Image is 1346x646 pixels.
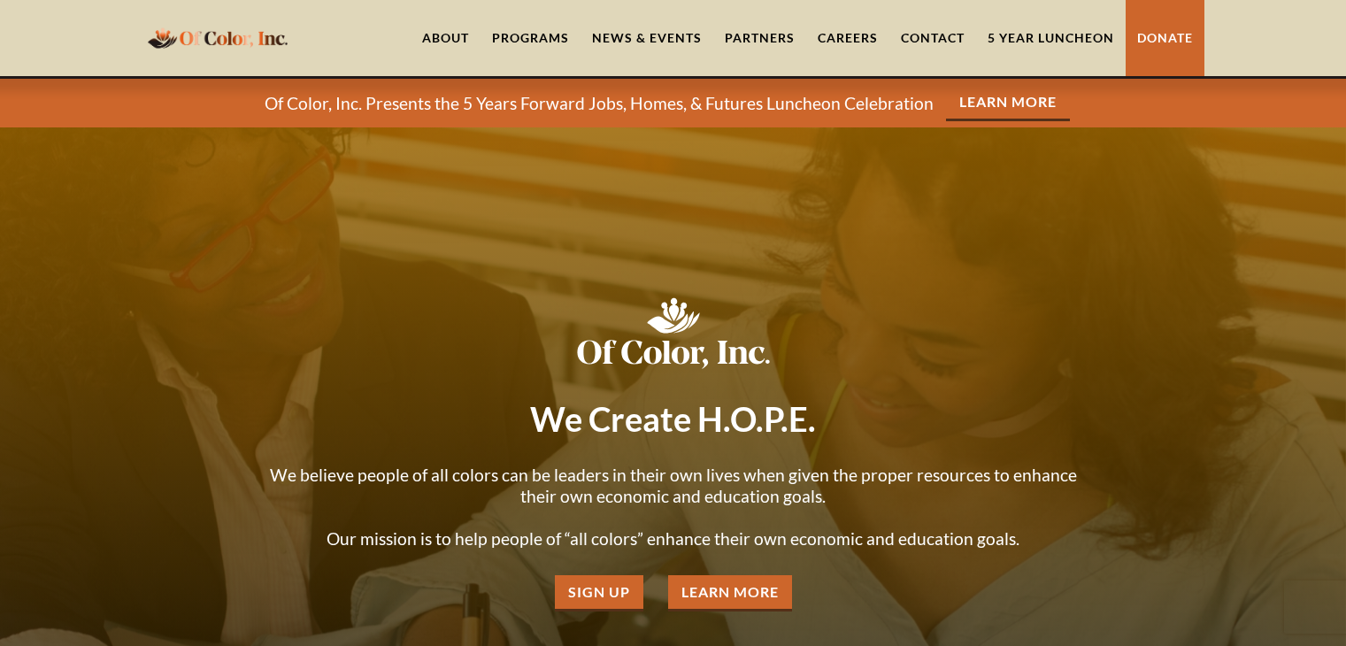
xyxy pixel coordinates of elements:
a: Sign Up [555,575,643,611]
p: We believe people of all colors can be leaders in their own lives when given the proper resources... [258,465,1089,550]
div: Programs [492,29,569,47]
p: Of Color, Inc. Presents the 5 Years Forward Jobs, Homes, & Futures Luncheon Celebration [265,93,934,114]
strong: We Create H.O.P.E. [530,398,816,439]
a: Learn More [668,575,792,611]
a: home [142,17,293,58]
a: Learn More [946,85,1070,121]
